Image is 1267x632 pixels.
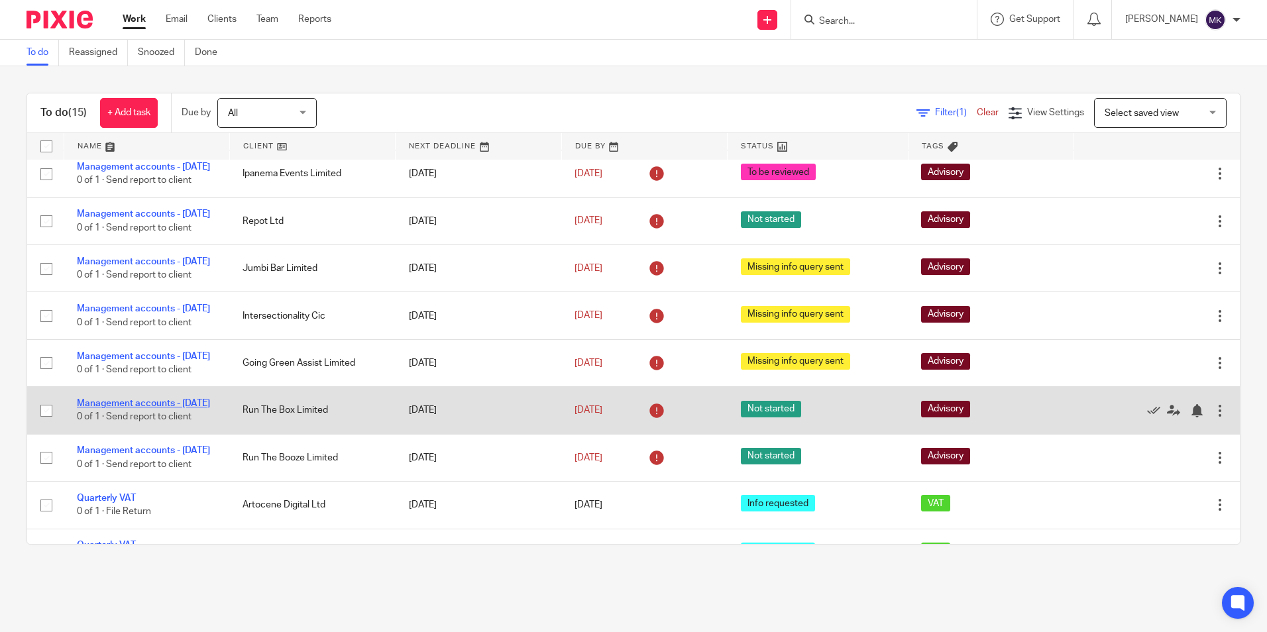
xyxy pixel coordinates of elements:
[741,306,850,323] span: Missing info query sent
[818,16,937,28] input: Search
[575,405,602,415] span: [DATE]
[1125,13,1198,26] p: [PERSON_NAME]
[575,453,602,462] span: [DATE]
[195,40,227,66] a: Done
[575,358,602,368] span: [DATE]
[921,543,950,559] span: VAT
[68,107,87,118] span: (15)
[396,197,561,244] td: [DATE]
[77,399,210,408] a: Management accounts - [DATE]
[229,197,395,244] td: Repot Ltd
[229,387,395,434] td: Run The Box Limited
[77,507,151,516] span: 0 of 1 · File Return
[921,258,970,275] span: Advisory
[77,446,210,455] a: Management accounts - [DATE]
[741,164,816,180] span: To be reviewed
[921,353,970,370] span: Advisory
[921,448,970,464] span: Advisory
[741,211,801,228] span: Not started
[27,11,93,28] img: Pixie
[77,352,210,361] a: Management accounts - [DATE]
[741,401,801,417] span: Not started
[1205,9,1226,30] img: svg%3E
[229,150,395,197] td: Ipanema Events Limited
[166,13,188,26] a: Email
[77,318,192,327] span: 0 of 1 · Send report to client
[1105,109,1179,118] span: Select saved view
[396,150,561,197] td: [DATE]
[229,339,395,386] td: Going Green Assist Limited
[77,304,210,313] a: Management accounts - [DATE]
[575,169,602,178] span: [DATE]
[396,387,561,434] td: [DATE]
[229,434,395,481] td: Run The Booze Limited
[77,270,192,280] span: 0 of 1 · Send report to client
[77,494,136,503] a: Quarterly VAT
[1027,108,1084,117] span: View Settings
[741,543,815,559] span: Info requested
[229,245,395,292] td: Jumbi Bar Limited
[228,109,238,118] span: All
[396,529,561,576] td: [DATE]
[921,164,970,180] span: Advisory
[1147,403,1167,417] a: Mark as done
[396,245,561,292] td: [DATE]
[77,176,192,185] span: 0 of 1 · Send report to client
[182,106,211,119] p: Due by
[229,292,395,339] td: Intersectionality Cic
[77,162,210,172] a: Management accounts - [DATE]
[77,460,192,469] span: 0 of 1 · Send report to client
[40,106,87,120] h1: To do
[922,142,944,150] span: Tags
[741,448,801,464] span: Not started
[77,223,192,233] span: 0 of 1 · Send report to client
[977,108,999,117] a: Clear
[956,108,967,117] span: (1)
[935,108,977,117] span: Filter
[77,413,192,422] span: 0 of 1 · Send report to client
[921,495,950,511] span: VAT
[77,209,210,219] a: Management accounts - [DATE]
[77,257,210,266] a: Management accounts - [DATE]
[396,482,561,529] td: [DATE]
[100,98,158,128] a: + Add task
[575,500,602,509] span: [DATE]
[921,306,970,323] span: Advisory
[741,353,850,370] span: Missing info query sent
[921,401,970,417] span: Advisory
[741,495,815,511] span: Info requested
[207,13,237,26] a: Clients
[298,13,331,26] a: Reports
[27,40,59,66] a: To do
[123,13,146,26] a: Work
[1009,15,1060,24] span: Get Support
[69,40,128,66] a: Reassigned
[396,339,561,386] td: [DATE]
[921,211,970,228] span: Advisory
[396,434,561,481] td: [DATE]
[229,482,395,529] td: Artocene Digital Ltd
[77,365,192,374] span: 0 of 1 · Send report to client
[575,311,602,320] span: [DATE]
[741,258,850,275] span: Missing info query sent
[229,529,395,576] td: Air Blue Lets Limited
[575,217,602,226] span: [DATE]
[575,264,602,273] span: [DATE]
[77,541,136,550] a: Quarterly VAT
[396,292,561,339] td: [DATE]
[256,13,278,26] a: Team
[138,40,185,66] a: Snoozed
